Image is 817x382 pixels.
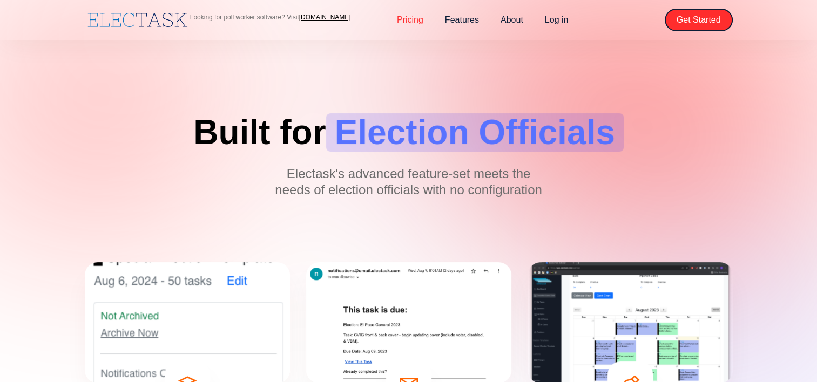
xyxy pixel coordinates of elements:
a: About [490,9,534,31]
a: [DOMAIN_NAME] [299,13,351,21]
a: Get Started [665,9,733,31]
a: Pricing [386,9,434,31]
h1: Built for [193,113,624,152]
p: Electask's advanced feature-set meets the needs of election officials with no configuration [274,166,544,198]
p: Looking for poll worker software? Visit [190,14,351,21]
a: Features [434,9,490,31]
span: Election Officials [326,113,624,152]
a: home [85,10,190,30]
a: Log in [534,9,579,31]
